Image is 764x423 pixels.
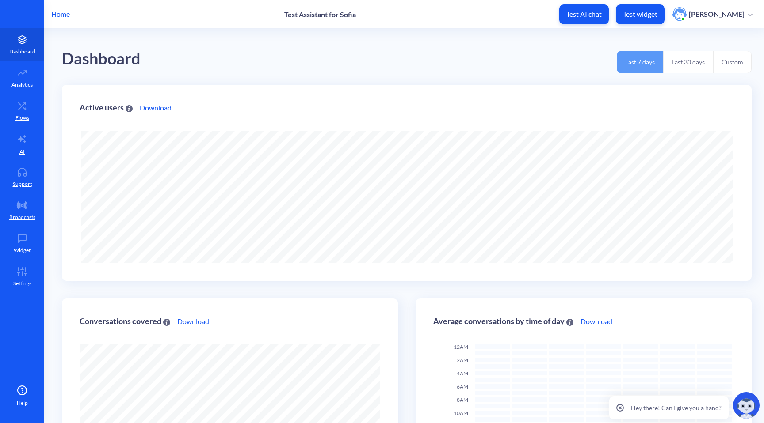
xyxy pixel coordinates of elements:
p: Test Assistant for Sofia [284,10,356,19]
span: 12AM [454,344,468,350]
span: Help [17,399,28,407]
p: AI [19,148,25,156]
p: Home [51,9,70,19]
button: Last 7 days [617,51,663,73]
a: Download [581,316,612,327]
button: user photo[PERSON_NAME] [668,6,757,22]
p: Settings [13,279,31,287]
p: Hey there! Can I give you a hand? [631,403,722,412]
div: Average conversations by time of day [433,317,573,325]
img: user photo [672,7,687,21]
p: Test widget [623,10,657,19]
div: Dashboard [62,46,141,72]
a: Download [177,316,209,327]
span: 2AM [457,357,468,363]
span: 4AM [457,370,468,377]
p: Test AI chat [566,10,602,19]
a: Download [140,102,172,113]
p: Analytics [11,81,33,89]
button: Test widget [616,4,665,24]
div: Conversations covered [80,317,170,325]
p: Flows [15,114,29,122]
button: Custom [713,51,752,73]
p: Support [13,180,32,188]
button: Test AI chat [559,4,609,24]
span: 8AM [457,397,468,403]
div: Active users [80,103,133,112]
p: [PERSON_NAME] [689,9,745,19]
img: copilot-icon.svg [733,392,760,419]
button: Last 30 days [663,51,713,73]
span: 6AM [457,383,468,390]
p: Dashboard [9,48,35,56]
span: 10AM [454,410,468,416]
p: Broadcasts [9,213,35,221]
p: Widget [14,246,31,254]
